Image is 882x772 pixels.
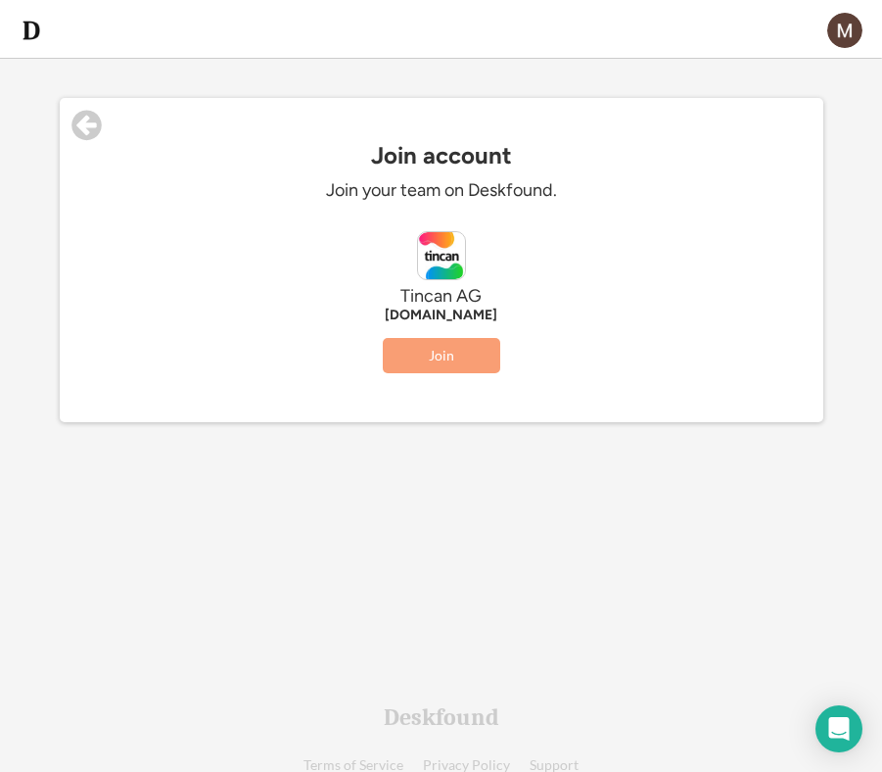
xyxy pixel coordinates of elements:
[827,13,862,48] img: ACg8ocJAKxR30hYH58l-KA-l2z6cUbC6Uc3SBUfS1n5RtwcfFBJwYA=s96-c
[383,338,500,373] button: Join
[148,179,735,202] div: Join your team on Deskfound.
[148,285,735,308] div: Tincan AG
[418,232,465,279] img: tincan.ch
[384,705,499,729] div: Deskfound
[815,705,862,752] div: Open Intercom Messenger
[148,308,735,323] div: [DOMAIN_NAME]
[60,142,823,169] div: Join account
[20,19,43,42] img: d-whitebg.png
